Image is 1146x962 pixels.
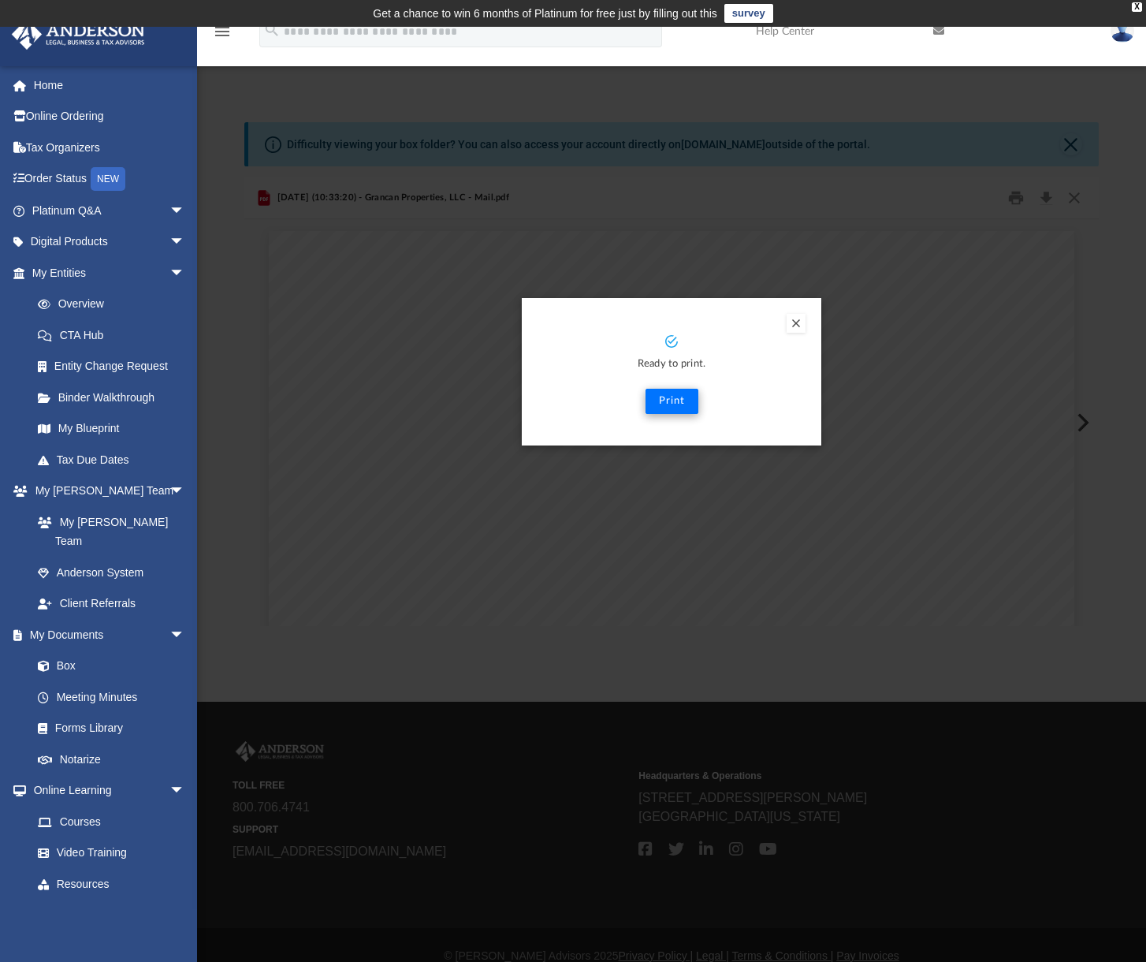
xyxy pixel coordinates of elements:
img: Anderson Advisors Platinum Portal [7,19,150,50]
div: Preview [244,177,1099,626]
a: CTA Hub [22,319,209,351]
span: arrow_drop_down [169,775,201,807]
span: arrow_drop_down [169,619,201,651]
a: Resources [22,868,201,900]
a: Overview [22,289,209,320]
a: Notarize [22,744,201,775]
a: Box [22,651,193,682]
a: Billingarrow_drop_down [11,900,209,931]
p: Ready to print. [538,356,806,374]
span: arrow_drop_down [169,226,201,259]
a: Tax Organizers [11,132,209,163]
span: arrow_drop_down [169,900,201,932]
a: Digital Productsarrow_drop_down [11,226,209,258]
a: Platinum Q&Aarrow_drop_down [11,195,209,226]
a: Forms Library [22,713,193,744]
a: Client Referrals [22,588,201,620]
div: NEW [91,167,125,191]
a: My [PERSON_NAME] Teamarrow_drop_down [11,475,201,507]
a: Binder Walkthrough [22,382,209,413]
a: menu [213,30,232,41]
a: Entity Change Request [22,351,209,382]
button: Print [646,389,698,414]
a: Online Ordering [11,101,209,132]
a: Courses [22,806,201,837]
span: arrow_drop_down [169,475,201,508]
span: arrow_drop_down [169,195,201,227]
a: My [PERSON_NAME] Team [22,506,193,557]
img: User Pic [1111,20,1134,43]
a: Order StatusNEW [11,163,209,196]
a: Tax Due Dates [22,444,209,475]
a: Home [11,69,209,101]
a: My Documentsarrow_drop_down [11,619,201,651]
a: survey [724,4,773,23]
a: Video Training [22,837,193,869]
a: Meeting Minutes [22,681,201,713]
a: My Blueprint [22,413,201,445]
div: close [1132,2,1142,12]
a: My Entitiesarrow_drop_down [11,257,209,289]
i: search [263,21,281,39]
a: Online Learningarrow_drop_down [11,775,201,807]
span: arrow_drop_down [169,257,201,289]
div: Get a chance to win 6 months of Platinum for free just by filling out this [373,4,717,23]
a: Anderson System [22,557,201,588]
i: menu [213,22,232,41]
